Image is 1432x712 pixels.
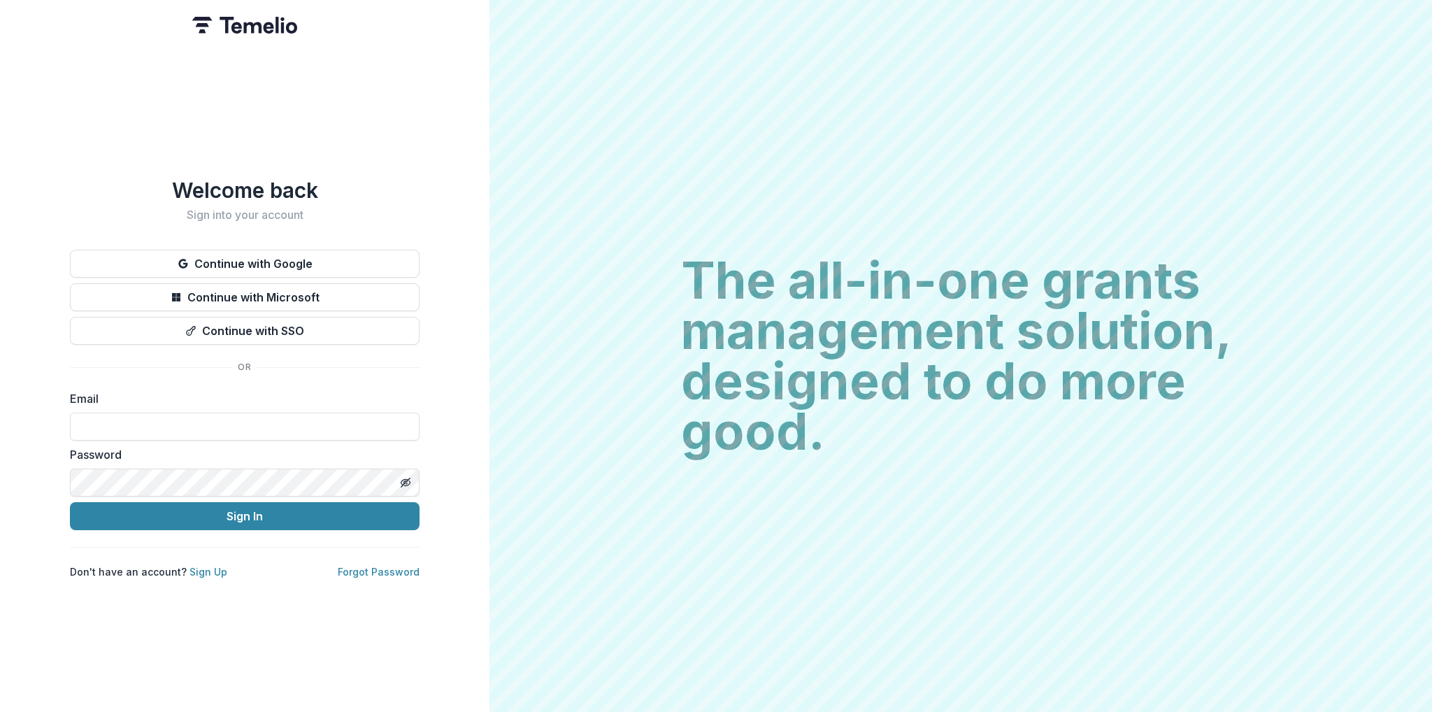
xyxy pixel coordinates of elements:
p: Don't have an account? [70,564,227,579]
button: Continue with Microsoft [70,283,420,311]
label: Email [70,390,411,407]
a: Sign Up [189,566,227,578]
h2: Sign into your account [70,208,420,222]
h1: Welcome back [70,178,420,203]
img: Temelio [192,17,297,34]
button: Sign In [70,502,420,530]
button: Toggle password visibility [394,471,417,494]
a: Forgot Password [338,566,420,578]
label: Password [70,446,411,463]
button: Continue with SSO [70,317,420,345]
button: Continue with Google [70,250,420,278]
